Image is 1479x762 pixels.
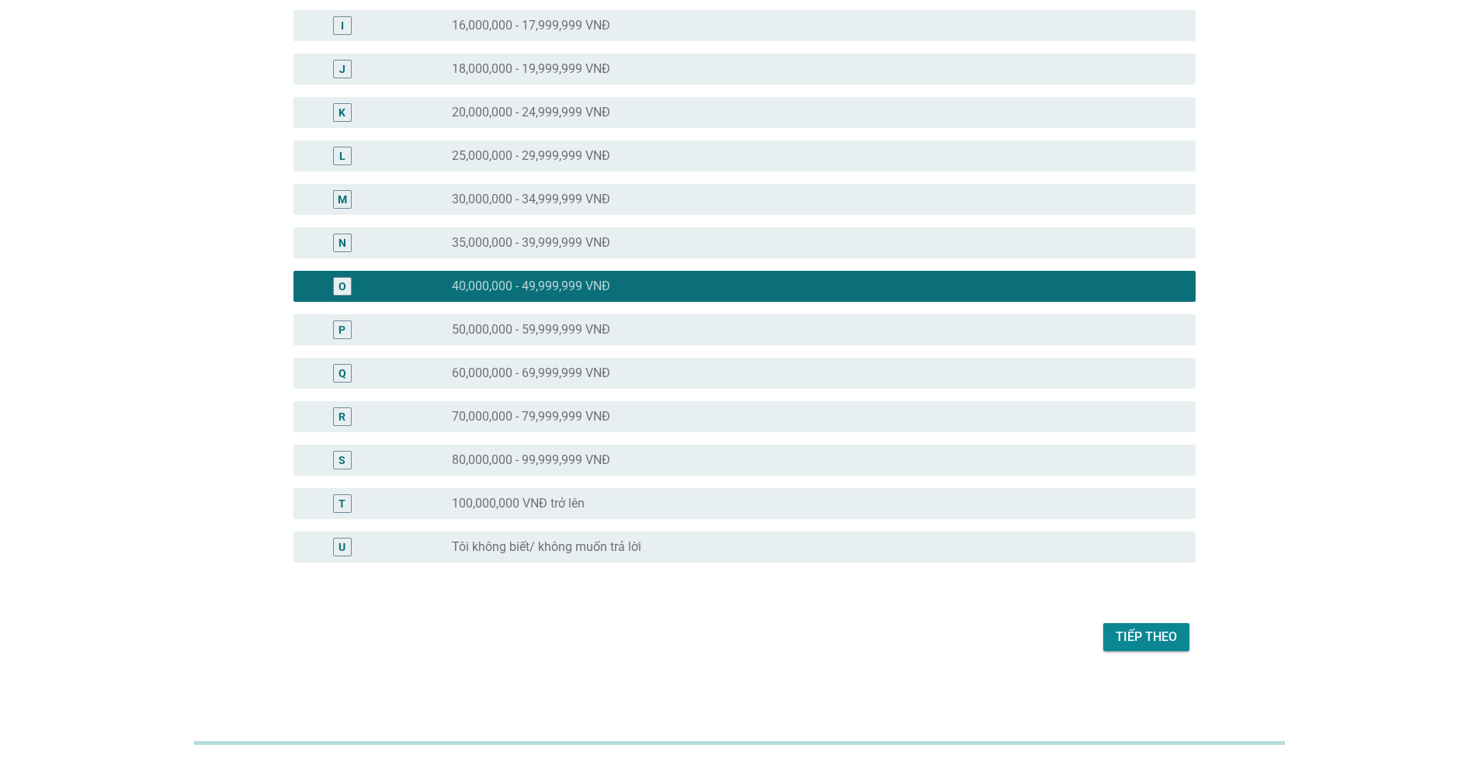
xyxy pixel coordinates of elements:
[452,365,610,381] label: 60,000,000 - 69,999,999 VNĐ
[339,365,346,381] div: Q
[452,279,610,294] label: 40,000,000 - 49,999,999 VNĐ
[339,321,345,338] div: P
[452,496,585,511] label: 100,000,000 VNĐ trở lên
[339,408,345,424] div: R
[452,61,610,77] label: 18,000,000 - 19,999,999 VNĐ
[339,61,345,77] div: J
[452,192,610,207] label: 30,000,000 - 34,999,999 VNĐ
[452,105,610,120] label: 20,000,000 - 24,999,999 VNĐ
[452,322,610,338] label: 50,000,000 - 59,999,999 VNĐ
[339,234,346,251] div: N
[338,191,347,207] div: M
[1103,623,1189,651] button: Tiếp theo
[339,104,345,120] div: K
[452,539,641,555] label: Tôi không biết/ không muốn trả lời
[452,452,610,468] label: 80,000,000 - 99,999,999 VNĐ
[452,18,610,33] label: 16,000,000 - 17,999,999 VNĐ
[339,278,346,294] div: O
[452,409,610,424] label: 70,000,000 - 79,999,999 VNĐ
[339,147,345,164] div: L
[452,148,610,164] label: 25,000,000 - 29,999,999 VNĐ
[339,539,345,555] div: U
[339,452,345,468] div: S
[452,235,610,251] label: 35,000,000 - 39,999,999 VNĐ
[341,17,344,33] div: I
[1116,628,1177,646] div: Tiếp theo
[339,495,345,511] div: T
